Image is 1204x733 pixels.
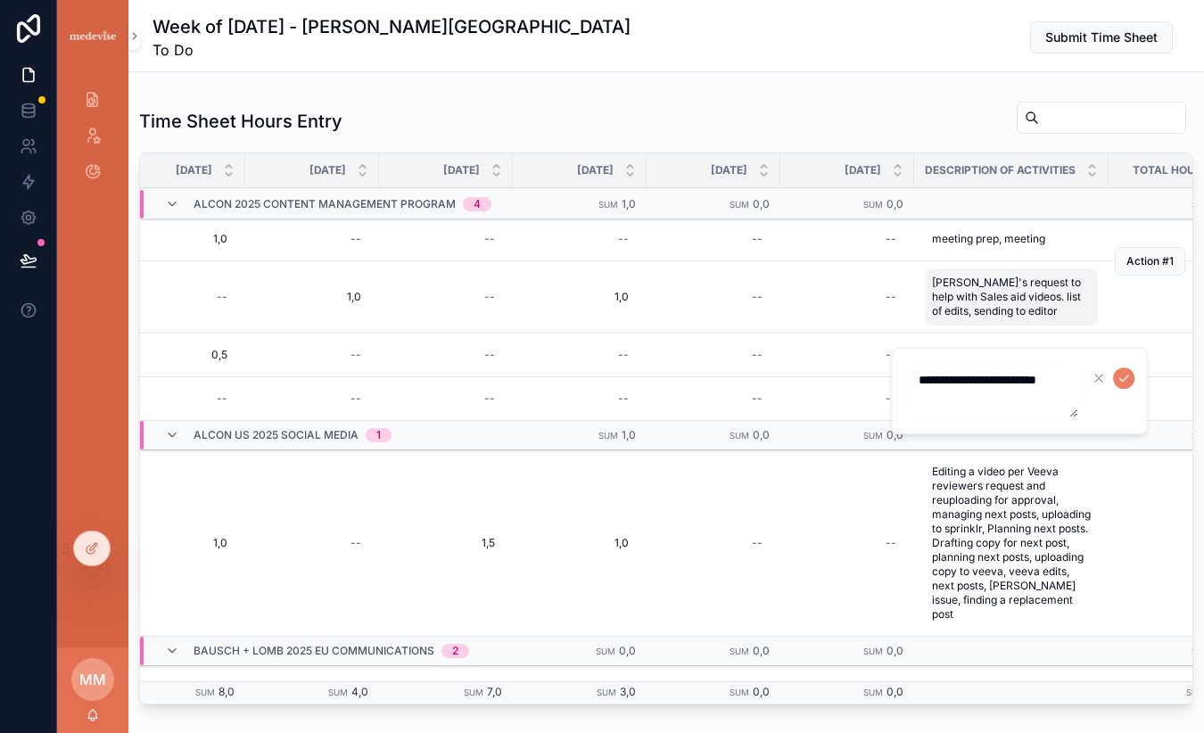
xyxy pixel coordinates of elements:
[752,290,763,304] div: --
[217,391,227,406] div: --
[452,644,458,658] div: 2
[531,290,629,304] span: 1,0
[752,536,763,550] div: --
[752,232,763,246] div: --
[129,348,227,362] span: 0,5
[887,644,903,657] span: 0,0
[194,428,359,442] span: Alcon US 2025 Social Media
[887,685,903,698] span: 0,0
[484,290,495,304] div: --
[753,428,770,441] span: 0,0
[845,163,881,177] span: [DATE]
[350,391,361,406] div: --
[598,200,618,210] small: Sum
[474,197,481,211] div: 4
[886,232,896,246] div: --
[351,685,368,698] span: 4,0
[443,163,480,177] span: [DATE]
[376,428,381,442] div: 1
[487,685,502,698] span: 7,0
[484,232,495,246] div: --
[620,685,636,698] span: 3,0
[887,428,903,441] span: 0,0
[886,290,896,304] div: --
[217,290,227,304] div: --
[863,647,883,656] small: Sum
[309,163,346,177] span: [DATE]
[711,163,747,177] span: [DATE]
[932,232,1045,246] span: meeting prep, meeting
[886,536,896,550] div: --
[886,391,896,406] div: --
[1126,254,1174,268] span: Action #1
[350,232,361,246] div: --
[925,163,1076,177] span: Description of Activities
[730,431,749,441] small: Sum
[618,348,629,362] div: --
[730,688,749,697] small: Sum
[863,688,883,697] small: Sum
[863,200,883,210] small: Sum
[194,197,456,211] span: Alcon 2025 Content Management Program
[1045,29,1158,46] span: Submit Time Sheet
[129,232,227,246] span: 1,0
[863,431,883,441] small: Sum
[752,348,763,362] div: --
[176,163,212,177] span: [DATE]
[1115,247,1185,276] button: Action #1
[68,29,118,44] img: App logo
[219,685,235,698] span: 8,0
[730,647,749,656] small: Sum
[57,71,128,210] div: scrollable content
[139,109,342,134] h1: Time Sheet Hours Entry
[1030,21,1173,54] button: Submit Time Sheet
[484,348,495,362] div: --
[753,644,770,657] span: 0,0
[886,348,896,362] div: --
[350,536,361,550] div: --
[153,39,631,61] span: To Do
[753,685,770,698] span: 0,0
[129,536,227,550] span: 1,0
[618,232,629,246] div: --
[622,428,636,441] span: 1,0
[619,644,636,657] span: 0,0
[753,197,770,210] span: 0,0
[464,688,483,697] small: Sum
[752,391,763,406] div: --
[577,163,614,177] span: [DATE]
[484,391,495,406] div: --
[328,688,348,697] small: Sum
[531,536,629,550] span: 1,0
[887,197,903,210] span: 0,0
[932,465,1091,622] span: Editing a video per Veeva reviewers request and reuploading for approval, managing next posts, up...
[598,431,618,441] small: Sum
[194,644,434,658] span: Bausch + Lomb 2025 EU Communications
[153,14,631,39] h1: Week of [DATE] - [PERSON_NAME][GEOGRAPHIC_DATA]
[350,348,361,362] div: --
[618,391,629,406] div: --
[597,688,616,697] small: Sum
[195,688,215,697] small: Sum
[263,290,361,304] span: 1,0
[596,647,615,656] small: Sum
[730,200,749,210] small: Sum
[79,669,106,690] span: MM
[397,536,495,550] span: 1,5
[932,276,1091,318] span: [PERSON_NAME]'s request to help with Sales aid videos. list of edits, sending to editor
[622,197,636,210] span: 1,0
